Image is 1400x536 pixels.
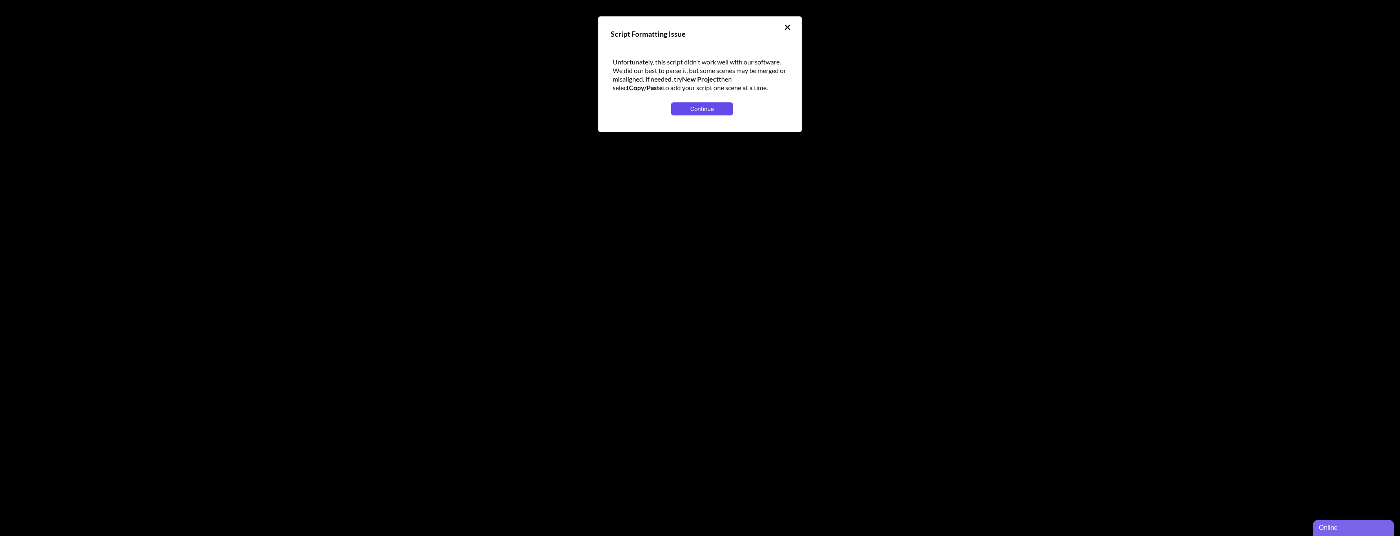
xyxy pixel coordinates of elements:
iframe: chat widget [1313,518,1396,536]
b: New Project [682,75,719,83]
b: Copy/Paste [629,84,663,91]
span: Script Formatting Issue [611,29,686,38]
div: Unfortunately, this script didn't work well with our software. We did our best to parse it, but s... [611,55,789,120]
button: Continue [671,102,733,115]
